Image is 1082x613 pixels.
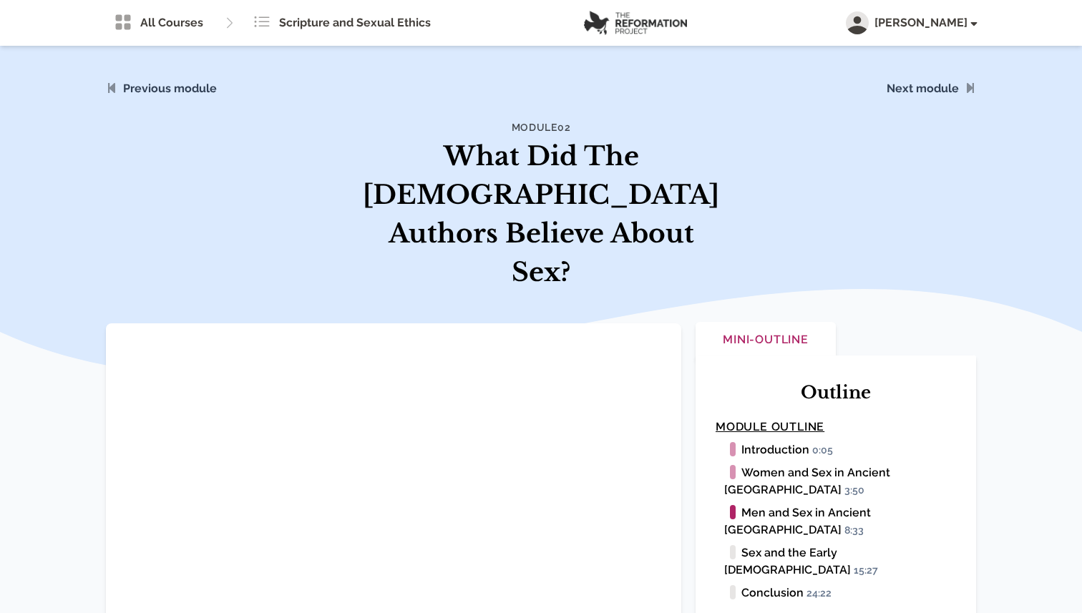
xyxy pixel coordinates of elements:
span: All Courses [140,14,203,31]
h4: Module 02 [358,120,724,134]
span: Scripture and Sexual Ethics [279,14,431,31]
a: Scripture and Sexual Ethics [245,9,439,37]
span: 0:05 [812,444,839,457]
li: Women and Sex in Ancient [GEOGRAPHIC_DATA] [724,464,956,499]
span: 8:33 [844,524,870,537]
span: 24:22 [806,587,838,600]
span: 3:50 [844,484,871,497]
li: Men and Sex in Ancient [GEOGRAPHIC_DATA] [724,504,956,539]
h4: Module Outline [716,418,956,436]
h1: What Did The [DEMOGRAPHIC_DATA] Authors Believe About Sex? [358,137,724,292]
button: [PERSON_NAME] [846,11,976,34]
li: Conclusion [724,584,956,602]
h2: Outline [716,381,956,404]
li: Introduction [724,441,956,458]
img: logo.png [584,11,687,35]
a: All Courses [106,9,212,37]
a: Next module [887,82,959,95]
span: [PERSON_NAME] [874,14,976,31]
a: Previous module [123,82,217,95]
li: Sex and the Early [DEMOGRAPHIC_DATA] [724,544,956,579]
span: 15:27 [854,564,884,577]
button: Mini-Outline [696,322,836,360]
